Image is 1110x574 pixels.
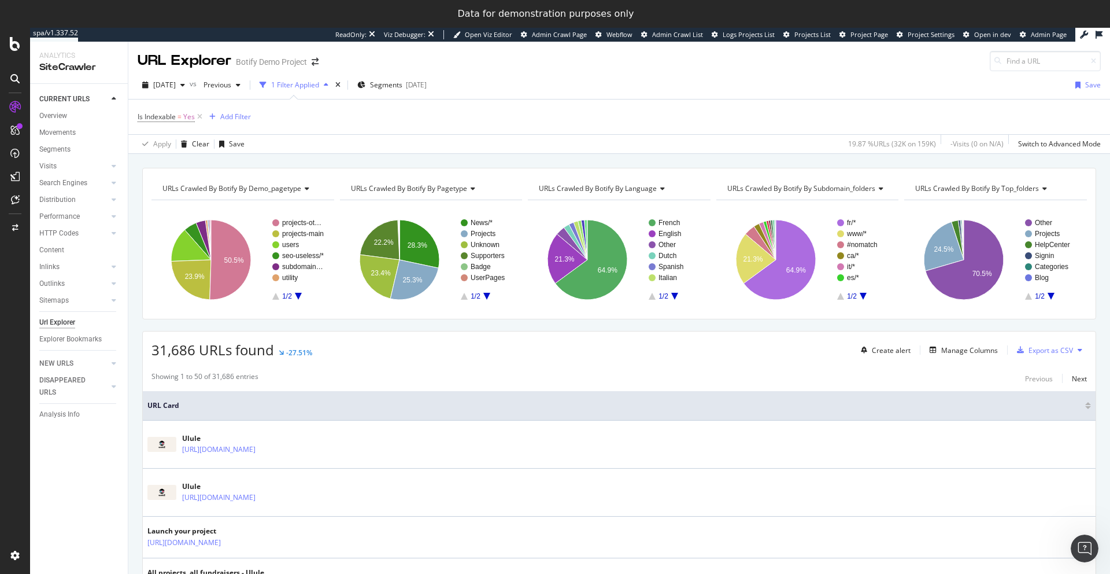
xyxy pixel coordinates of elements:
[147,485,176,500] img: main image
[39,374,108,399] a: DISAPPEARED URLS
[153,80,176,90] span: 2025 Sep. 27th
[349,179,512,198] h4: URLs Crawled By Botify By pagetype
[1013,135,1101,153] button: Switch to Advanced Mode
[185,273,205,281] text: 23.9%
[282,252,324,260] text: seo-useless/*
[153,139,171,149] div: Apply
[1035,219,1052,227] text: Other
[1020,30,1067,39] a: Admin Page
[220,112,251,122] div: Add Filter
[39,160,57,172] div: Visits
[39,194,76,206] div: Distribution
[335,30,367,39] div: ReadOnly:
[39,261,60,273] div: Inlinks
[528,209,709,310] svg: A chart.
[282,241,299,249] text: users
[598,266,617,274] text: 64.9%
[897,30,954,39] a: Project Settings
[39,333,120,345] a: Explorer Bookmarks
[1035,230,1060,238] text: Projects
[39,177,108,189] a: Search Engines
[1072,371,1087,385] button: Next
[743,255,763,263] text: 21.3%
[941,345,998,355] div: Manage Columns
[1018,139,1101,149] div: Switch to Advanced Mode
[199,80,231,90] span: Previous
[271,80,319,90] div: 1 Filter Applied
[595,30,632,39] a: Webflow
[39,160,108,172] a: Visits
[177,112,182,122] span: =
[312,58,319,66] div: arrow-right-arrow-left
[658,252,676,260] text: Dutch
[950,139,1004,149] div: - Visits ( 0 on N/A )
[934,245,954,253] text: 24.5%
[39,295,69,307] div: Sitemaps
[183,109,195,125] span: Yes
[138,112,176,122] span: Is Indexable
[786,266,806,274] text: 64.9%
[974,30,1011,39] span: Open in dev
[39,93,90,105] div: CURRENT URLS
[839,30,888,39] a: Project Page
[39,358,108,370] a: NEW URLS
[1071,76,1101,94] button: Save
[138,51,231,71] div: URL Explorer
[1035,292,1045,300] text: 1/2
[39,244,120,256] a: Content
[716,209,897,310] svg: A chart.
[182,444,256,455] a: [URL][DOMAIN_NAME]
[176,135,209,153] button: Clear
[658,274,677,282] text: Italian
[182,433,306,444] div: Ulule
[555,255,575,263] text: 21.3%
[30,28,78,42] a: spa/v1.337.52
[848,139,936,149] div: 19.87 % URLs ( 32K on 159K )
[199,76,245,94] button: Previous
[151,209,332,310] div: A chart.
[384,30,425,39] div: Viz Debugger:
[723,30,775,39] span: Logs Projects List
[147,526,271,536] div: Launch your project
[727,183,875,193] span: URLs Crawled By Botify By subdomain_folders
[214,135,245,153] button: Save
[333,79,343,91] div: times
[205,110,251,124] button: Add Filter
[652,30,703,39] span: Admin Crawl List
[658,230,681,238] text: English
[913,179,1076,198] h4: URLs Crawled By Botify By top_folders
[1035,252,1054,260] text: Signin
[182,492,256,503] a: [URL][DOMAIN_NAME]
[353,76,431,94] button: Segments[DATE]
[39,409,80,421] div: Analysis Info
[236,56,307,68] div: Botify Demo Project
[373,238,393,246] text: 22.2%
[147,537,221,549] a: [URL][DOMAIN_NAME]
[1072,374,1087,384] div: Next
[904,209,1085,310] svg: A chart.
[39,177,87,189] div: Search Engines
[453,30,512,39] a: Open Viz Editor
[39,93,108,105] a: CURRENT URLS
[39,317,120,329] a: Url Explorer
[351,183,467,193] span: URLs Crawled By Botify By pagetype
[471,274,505,282] text: UserPages
[151,371,258,385] div: Showing 1 to 50 of 31,686 entries
[847,292,857,300] text: 1/2
[39,409,120,421] a: Analysis Info
[39,51,119,61] div: Analytics
[465,30,512,39] span: Open Viz Editor
[471,219,493,227] text: News/*
[1031,30,1067,39] span: Admin Page
[963,30,1011,39] a: Open in dev
[658,241,676,249] text: Other
[147,437,176,452] img: main image
[1035,241,1070,249] text: HelpCenter
[972,270,992,278] text: 70.5%
[39,227,108,240] a: HTTP Codes
[192,139,209,149] div: Clear
[340,209,521,310] div: A chart.
[471,292,480,300] text: 1/2
[282,263,323,271] text: subdomain…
